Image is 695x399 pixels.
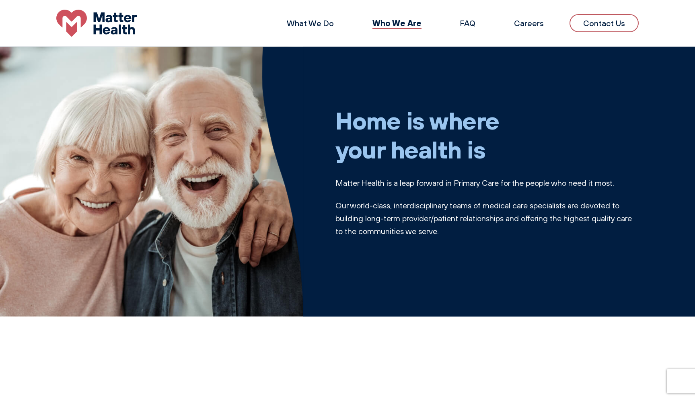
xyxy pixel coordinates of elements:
[460,18,475,28] a: FAQ
[335,177,639,189] p: Matter Health is a leap forward in Primary Care for the people who need it most.
[570,14,639,32] a: Contact Us
[287,18,334,28] a: What We Do
[372,18,422,28] a: Who We Are
[335,199,639,238] p: Our world-class, interdisciplinary teams of medical care specialists are devoted to building long...
[514,18,544,28] a: Careers
[335,106,639,164] h1: Home is where your health is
